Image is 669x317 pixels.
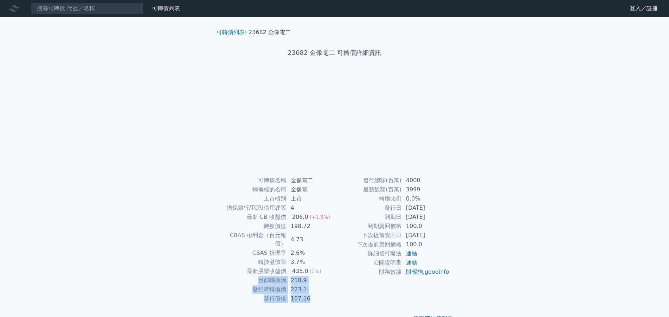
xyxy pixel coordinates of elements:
[287,194,335,203] td: 上市
[310,214,330,220] span: (+1.5%)
[217,28,247,37] li: ›
[335,267,402,277] td: 財務數據
[402,176,450,185] td: 4000
[219,231,287,248] td: CBAS 權利金（百元報價）
[335,203,402,213] td: 發行日
[402,213,450,222] td: [DATE]
[425,268,449,275] a: goodinfo
[406,268,423,275] a: 財報狗
[287,231,335,248] td: 4.73
[291,213,310,221] div: 206.0
[219,203,287,213] td: 擔保銀行/TCRI信用評等
[287,203,335,213] td: 4
[219,194,287,203] td: 上市櫃別
[219,176,287,185] td: 可轉債名稱
[287,285,335,294] td: 223.1
[335,194,402,203] td: 轉換比例
[249,28,291,37] li: 23682 金像電二
[287,248,335,258] td: 2.6%
[402,194,450,203] td: 0.0%
[287,222,335,231] td: 198.72
[219,213,287,222] td: 最新 CB 收盤價
[219,276,287,285] td: 目前轉換價
[335,258,402,267] td: 公開說明書
[335,249,402,258] td: 詳細發行辦法
[402,231,450,240] td: [DATE]
[310,268,321,274] span: (0%)
[287,258,335,267] td: 3.7%
[219,222,287,231] td: 轉換價值
[152,5,180,12] a: 可轉債列表
[402,185,450,194] td: 3999
[402,203,450,213] td: [DATE]
[287,294,335,303] td: 107.16
[217,29,245,36] a: 可轉債列表
[211,48,458,58] h1: 23682 金像電二 可轉債詳細資訊
[287,276,335,285] td: 218.9
[219,267,287,276] td: 最新股票收盤價
[335,240,402,249] td: 下次提前賣回價格
[291,267,310,275] div: 435.0
[219,185,287,194] td: 轉換標的名稱
[219,258,287,267] td: 轉換溢價率
[335,185,402,194] td: 最新餘額(百萬)
[402,240,450,249] td: 100.0
[335,231,402,240] td: 下次提前賣回日
[406,259,417,266] a: 連結
[335,222,402,231] td: 到期賣回價格
[335,176,402,185] td: 發行總額(百萬)
[624,3,663,14] a: 登入／註冊
[402,222,450,231] td: 100.0
[219,285,287,294] td: 發行時轉換價
[287,176,335,185] td: 金像電二
[287,185,335,194] td: 金像電
[31,2,143,14] input: 搜尋可轉債 代號／名稱
[634,283,669,317] div: 聊天小工具
[406,250,417,257] a: 連結
[402,267,450,277] td: ,
[219,294,287,303] td: 發行價格
[634,283,669,317] iframe: Chat Widget
[219,248,287,258] td: CBAS 折現率
[335,213,402,222] td: 到期日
